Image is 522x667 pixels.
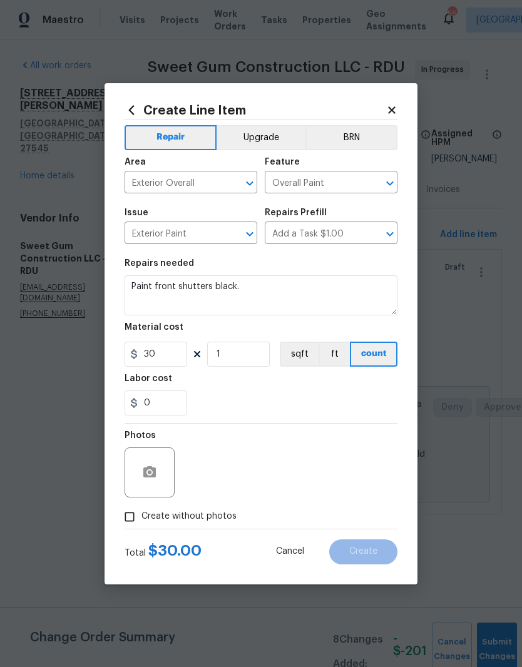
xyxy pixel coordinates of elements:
h5: Labor cost [125,374,172,383]
h5: Repairs needed [125,259,194,268]
div: Total [125,544,202,559]
button: Open [241,225,258,243]
h5: Repairs Prefill [265,208,327,217]
h5: Issue [125,208,148,217]
span: Cancel [276,547,304,556]
button: Open [241,175,258,192]
span: Create without photos [141,510,237,523]
button: Cancel [256,539,324,564]
h5: Feature [265,158,300,166]
button: ft [319,342,350,367]
textarea: Paint front shutters black. [125,275,397,315]
span: $ 30.00 [148,543,202,558]
button: Upgrade [217,125,306,150]
h2: Create Line Item [125,103,386,117]
h5: Area [125,158,146,166]
button: Open [381,225,399,243]
button: sqft [280,342,319,367]
button: Create [329,539,397,564]
button: BRN [305,125,397,150]
button: count [350,342,397,367]
span: Create [349,547,377,556]
button: Open [381,175,399,192]
h5: Material cost [125,323,183,332]
button: Repair [125,125,217,150]
h5: Photos [125,431,156,440]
